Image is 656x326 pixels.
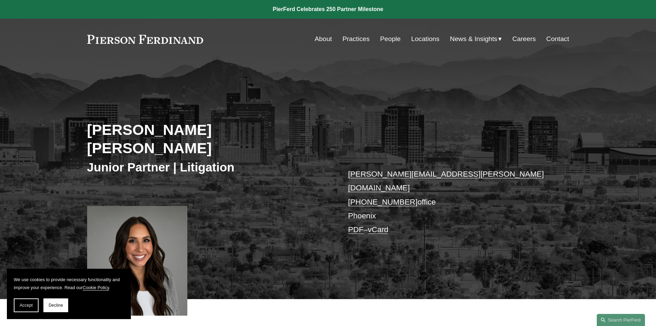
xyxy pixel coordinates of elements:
[49,303,63,308] span: Decline
[7,269,131,319] section: Cookie banner
[546,32,569,46] a: Contact
[512,32,536,46] a: Careers
[348,167,549,237] p: office Phoenix –
[411,32,439,46] a: Locations
[450,33,498,45] span: News & Insights
[14,276,124,292] p: We use cookies to provide necessary functionality and improve your experience. Read our .
[83,285,109,290] a: Cookie Policy
[348,170,544,192] a: [PERSON_NAME][EMAIL_ADDRESS][PERSON_NAME][DOMAIN_NAME]
[597,314,645,326] a: Search this site
[87,121,328,157] h2: [PERSON_NAME] [PERSON_NAME]
[14,298,39,312] button: Accept
[20,303,33,308] span: Accept
[348,198,418,206] a: [PHONE_NUMBER]
[348,225,364,234] a: PDF
[368,225,388,234] a: vCard
[87,160,328,175] h3: Junior Partner | Litigation
[43,298,68,312] button: Decline
[380,32,401,46] a: People
[342,32,369,46] a: Practices
[450,32,502,46] a: folder dropdown
[315,32,332,46] a: About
